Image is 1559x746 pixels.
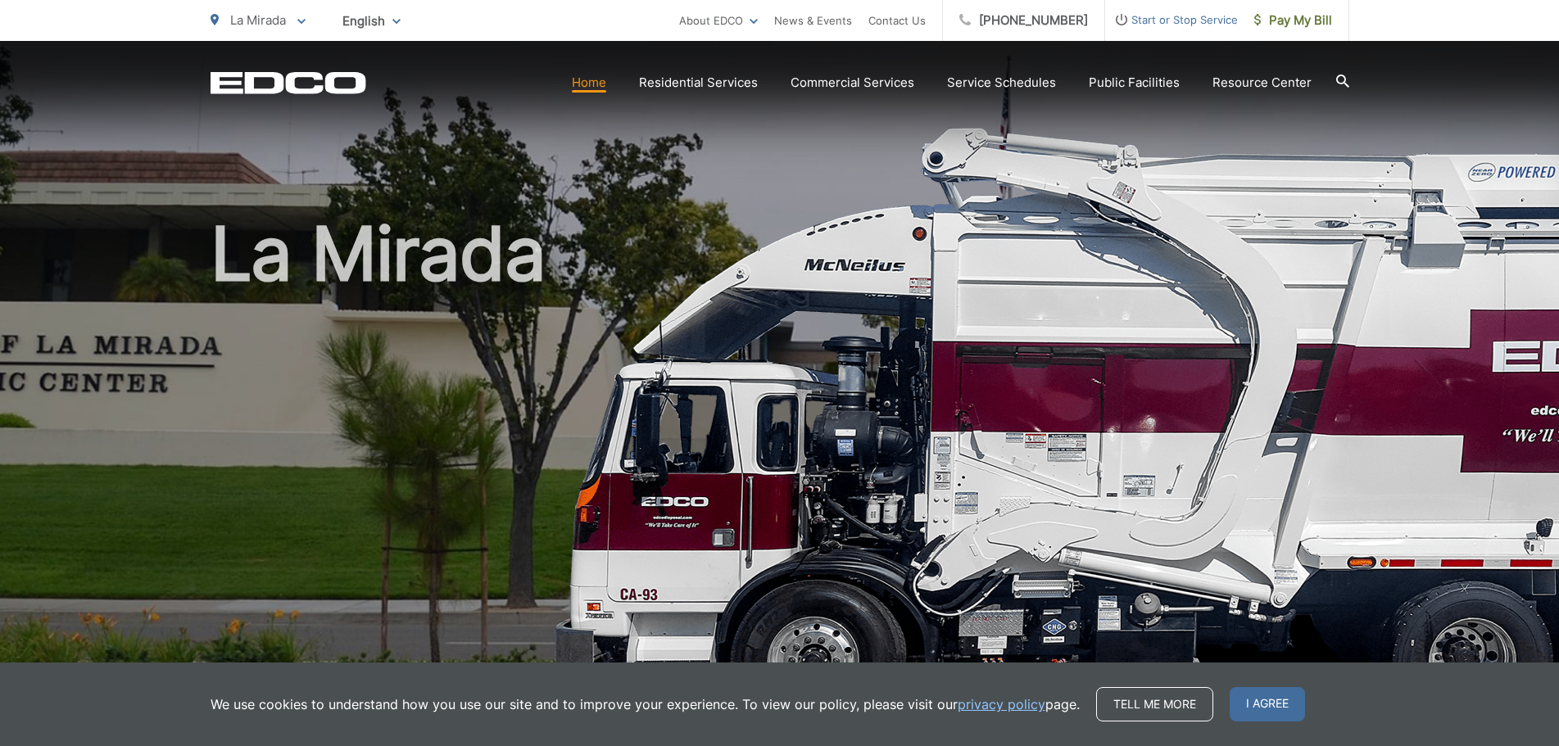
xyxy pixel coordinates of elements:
p: We use cookies to understand how you use our site and to improve your experience. To view our pol... [211,694,1080,714]
a: EDCD logo. Return to the homepage. [211,71,366,94]
a: Resource Center [1212,73,1312,93]
a: privacy policy [958,694,1045,714]
span: I agree [1230,687,1305,721]
span: La Mirada [230,12,286,28]
a: Residential Services [639,73,758,93]
a: Commercial Services [791,73,914,93]
h1: La Mirada [211,213,1349,731]
a: News & Events [774,11,852,30]
span: English [330,7,413,35]
a: About EDCO [679,11,758,30]
a: Home [572,73,606,93]
a: Public Facilities [1089,73,1180,93]
a: Service Schedules [947,73,1056,93]
a: Tell me more [1096,687,1213,721]
a: Contact Us [868,11,926,30]
span: Pay My Bill [1254,11,1332,30]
